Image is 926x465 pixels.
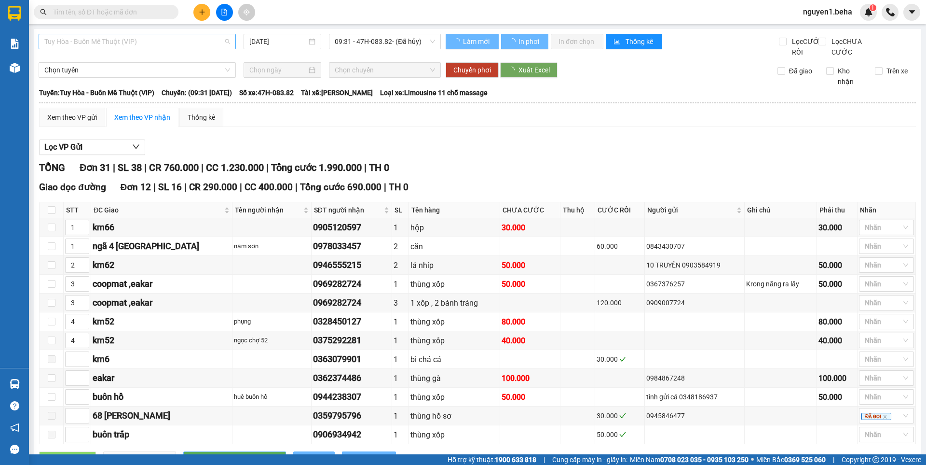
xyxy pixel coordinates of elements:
span: check [619,431,626,438]
div: 0905120597 [313,221,390,234]
div: 0978033457 [313,240,390,253]
div: 0363079901 [313,352,390,366]
td: 0363079901 [312,350,392,369]
span: 19:07:54 [DATE] [84,16,153,26]
div: ngọc chợ 52 [234,336,309,345]
img: phone-icon [886,8,895,16]
div: 1 [394,410,407,422]
div: 1 [394,353,407,366]
span: | [833,454,834,465]
span: Người gửi [647,205,735,215]
span: | [184,182,187,193]
input: Chọn ngày [249,65,307,75]
div: km66 [93,221,231,234]
div: thùng xốp [410,278,498,290]
button: Chuyển phơi [446,62,499,78]
div: 80.000 [818,316,856,328]
td: 0978033457 [312,237,392,256]
span: aim [243,9,250,15]
div: km6 [93,352,231,366]
span: Tổng cước 690.000 [300,182,381,193]
div: coopmat ,eakar [93,277,231,291]
div: 0375292281 [313,334,390,347]
span: In phơi [518,36,541,47]
span: Tên người nhận [235,205,301,215]
div: 1 [394,335,407,347]
strong: 1900 633 818 [495,456,536,464]
div: thùng hồ sơ [410,410,498,422]
span: In biên lai [360,454,388,465]
span: notification [10,423,19,432]
img: logo-vxr [8,6,21,21]
div: 0367376257 [646,279,743,289]
sup: 1 [870,4,876,11]
div: 40.000 [502,335,558,347]
th: CHƯA CƯỚC [500,202,560,218]
div: 0969282724 [313,296,390,310]
td: 0328450127 [312,312,392,331]
div: 0906934942 [313,428,390,441]
div: 0328450127 [313,315,390,328]
div: 50.000 [502,259,558,271]
span: CC 1.230.000 [206,162,264,173]
div: 0946555215 [313,258,390,272]
div: eakar [93,371,231,385]
span: Hỗ trợ kỹ thuật: [448,454,536,465]
span: Tuy Hòa - Buôn Mê Thuột (VIP) [44,34,230,49]
button: plus [193,4,210,21]
span: Xuất Excel [518,65,550,75]
span: question-circle [10,401,19,410]
div: 1 [394,278,407,290]
span: loading [509,38,517,45]
span: TỔNG [39,162,65,173]
span: Tổng cước 1.990.000 [271,162,362,173]
span: loading [453,38,462,45]
span: Số xe: 47H-083.82 [239,87,294,98]
th: Phải thu [817,202,858,218]
div: 120.000 [597,297,643,308]
th: STT [64,202,91,218]
span: | [364,162,367,173]
button: bar-chartThống kê [606,34,662,49]
td: 0969282724 [312,294,392,312]
div: Nhãn [860,205,913,215]
span: | [295,182,298,193]
th: SL [392,202,409,218]
div: 68 [PERSON_NAME] [93,409,231,423]
button: Xuất Excel [500,62,558,78]
span: CR 760.000 [149,162,199,173]
button: In phơi [501,34,548,49]
img: warehouse-icon [10,379,20,389]
div: năm sơn [234,241,309,251]
div: lá nhíp [410,259,498,271]
div: huê buôn hồ [234,392,309,402]
div: 2 [394,259,407,271]
div: 0945846477 [646,410,743,421]
span: [PERSON_NAME] sắp xếp [202,454,278,465]
div: km62 [93,258,231,272]
span: | [201,162,204,173]
div: 30.000 [818,222,856,234]
span: Giao dọc đường [39,182,106,193]
div: 30.000 [597,354,643,365]
div: 0843430707 [646,241,743,252]
td: 0359795796 [312,407,392,425]
span: Tài xế: [PERSON_NAME] [301,87,373,98]
span: bar-chart [613,38,622,46]
td: 0375292281 [312,331,392,350]
div: thùng xốp [410,335,498,347]
span: | [384,182,386,193]
span: message [10,445,19,454]
span: Lọc CƯỚC RỒI [788,36,825,57]
img: icon-new-feature [864,8,873,16]
img: solution-icon [10,39,20,49]
div: 0359795796 [313,409,390,423]
span: TH 0 [389,182,409,193]
input: 13/08/2025 [249,36,307,47]
div: 1 [394,391,407,403]
td: năm sơn [232,237,311,256]
div: 0969282724 [313,277,390,291]
td: 0362374486 [312,369,392,388]
span: 1 [871,4,874,11]
div: km52 [93,315,231,328]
